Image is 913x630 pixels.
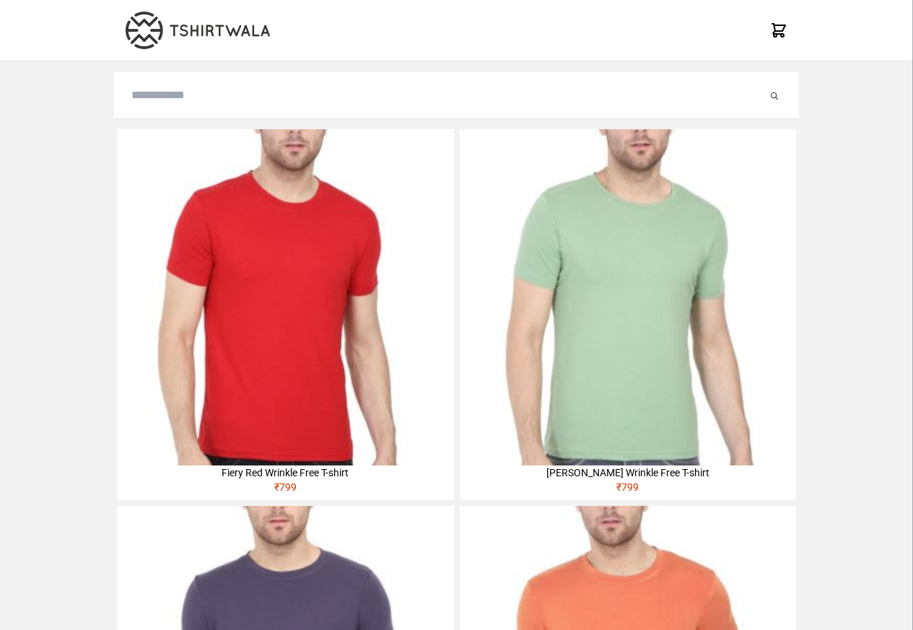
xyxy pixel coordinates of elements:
[126,12,270,49] img: TW-LOGO-400-104.png
[460,480,796,500] div: ₹ 799
[117,480,453,500] div: ₹ 799
[460,129,796,465] img: 4M6A2211-320x320.jpg
[460,129,796,500] a: [PERSON_NAME] Wrinkle Free T-shirt₹799
[117,129,453,500] a: Fiery Red Wrinkle Free T-shirt₹799
[460,465,796,480] div: [PERSON_NAME] Wrinkle Free T-shirt
[117,129,453,465] img: 4M6A2225-320x320.jpg
[117,465,453,480] div: Fiery Red Wrinkle Free T-shirt
[767,87,782,104] button: Submit your search query.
